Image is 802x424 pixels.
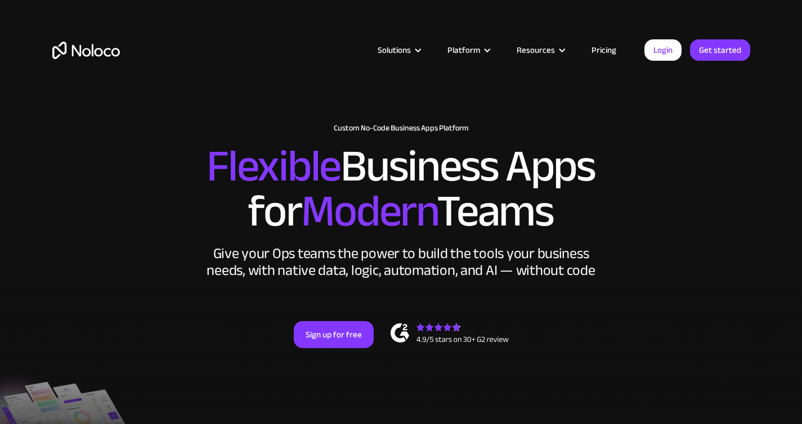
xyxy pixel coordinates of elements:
span: Modern [301,169,437,253]
div: Resources [517,43,555,57]
a: Pricing [577,43,630,57]
a: home [52,42,120,59]
h2: Business Apps for Teams [52,144,750,234]
a: Login [644,39,682,61]
div: Solutions [364,43,433,57]
div: Platform [433,43,503,57]
span: Flexible [207,124,340,208]
a: Sign up for free [294,321,374,348]
div: Solutions [378,43,411,57]
h1: Custom No-Code Business Apps Platform [52,124,750,133]
div: Give your Ops teams the power to build the tools your business needs, with native data, logic, au... [204,245,598,279]
div: Platform [447,43,480,57]
div: Resources [503,43,577,57]
a: Get started [690,39,750,61]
